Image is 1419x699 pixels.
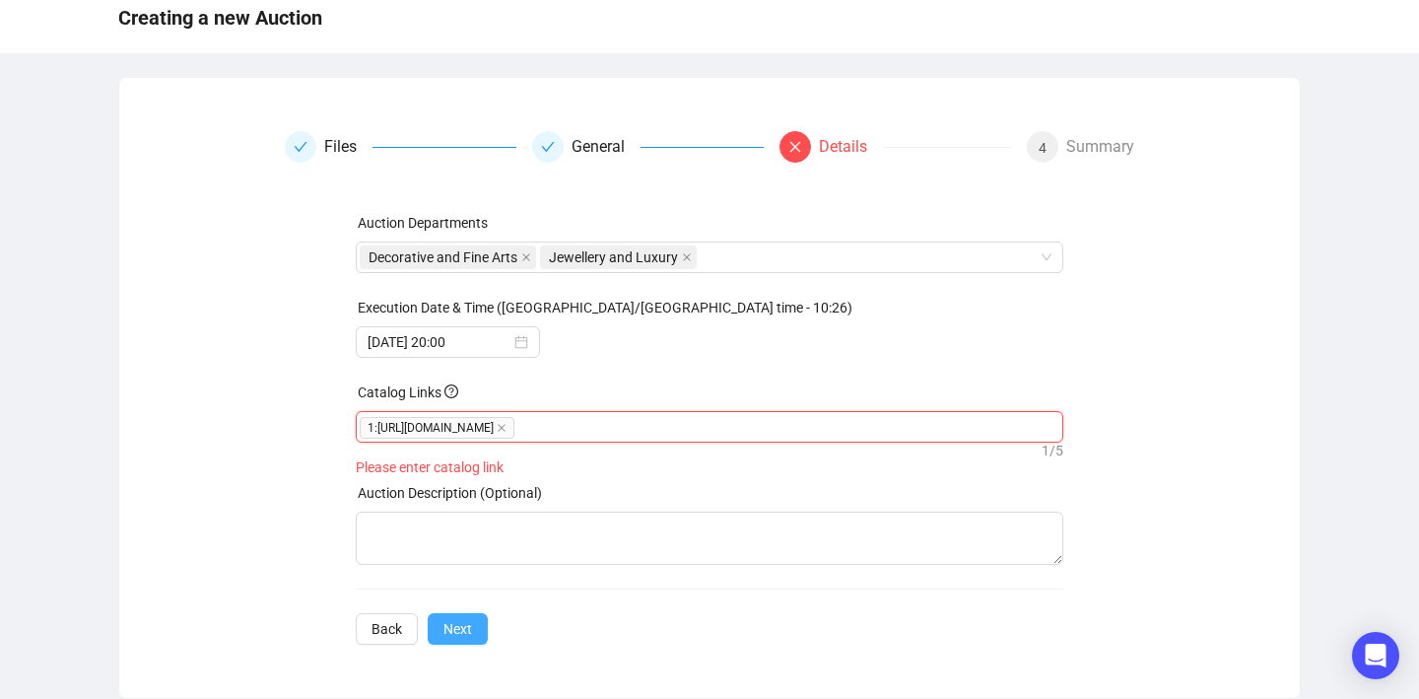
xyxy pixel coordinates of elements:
[819,131,883,163] div: Details
[521,252,531,262] span: close
[285,131,516,163] div: Files
[788,140,802,154] span: close
[360,417,514,439] span: 1 : [URL][DOMAIN_NAME]
[358,485,542,501] label: Auction Description (Optional)
[294,140,307,154] span: check
[1066,131,1134,163] div: Summary
[358,215,488,231] label: Auction Departments
[540,245,697,269] span: Jewellery and Luxury
[372,618,402,640] span: Back
[1352,632,1399,679] div: Open Intercom Messenger
[541,140,555,154] span: check
[360,245,536,269] span: Decorative and Fine Arts
[443,618,472,640] span: Next
[1027,131,1134,163] div: 4Summary
[779,131,1011,163] div: Details
[356,613,418,645] button: Back
[428,613,488,645] button: Next
[549,246,678,268] span: Jewellery and Luxury
[358,384,458,400] span: Catalog Links
[497,423,507,433] span: close
[368,331,510,353] input: Select date
[324,131,372,163] div: Files
[369,246,517,268] span: Decorative and Fine Arts
[356,456,1064,479] div: Please enter catalog link
[1039,140,1047,156] span: 4
[572,131,641,163] div: General
[682,252,692,262] span: close
[356,443,1064,458] div: 1 / 5
[118,2,322,34] span: Creating a new Auction
[358,300,852,315] label: Execution Date & Time (Australia/Sydney time - 10:26)
[444,384,458,398] span: question-circle
[532,131,764,163] div: General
